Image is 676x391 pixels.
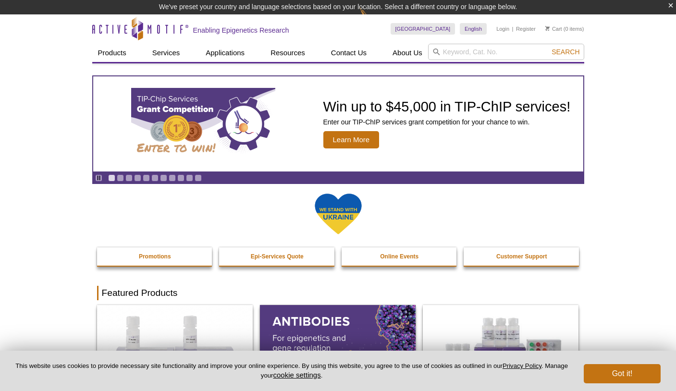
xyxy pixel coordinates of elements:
p: Enter our TIP-ChIP services grant competition for your chance to win. [323,118,571,126]
button: Search [549,48,582,56]
article: TIP-ChIP Services Grant Competition [93,76,583,171]
img: TIP-ChIP Services Grant Competition [131,88,275,160]
a: Go to slide 4 [134,174,141,182]
a: Register [516,25,536,32]
button: Got it! [584,364,661,383]
img: Your Cart [545,26,550,31]
a: Go to slide 5 [143,174,150,182]
a: Epi-Services Quote [219,247,335,266]
a: Promotions [97,247,213,266]
button: cookie settings [273,371,320,379]
a: About Us [387,44,428,62]
a: Go to slide 10 [186,174,193,182]
h2: Featured Products [97,286,579,300]
a: Cart [545,25,562,32]
p: This website uses cookies to provide necessary site functionality and improve your online experie... [15,362,568,380]
li: | [512,23,514,35]
a: Go to slide 2 [117,174,124,182]
a: Customer Support [464,247,580,266]
a: Privacy Policy [503,362,541,369]
strong: Online Events [380,253,418,260]
strong: Customer Support [496,253,547,260]
span: Learn More [323,131,380,148]
a: [GEOGRAPHIC_DATA] [391,23,455,35]
img: We Stand With Ukraine [314,193,362,235]
a: Applications [200,44,250,62]
a: Contact Us [325,44,372,62]
strong: Promotions [139,253,171,260]
input: Keyword, Cat. No. [428,44,584,60]
a: TIP-ChIP Services Grant Competition Win up to $45,000 in TIP-ChIP services! Enter our TIP-ChIP se... [93,76,583,171]
a: Go to slide 7 [160,174,167,182]
a: Go to slide 1 [108,174,115,182]
a: Resources [265,44,311,62]
a: Services [147,44,186,62]
a: Go to slide 3 [125,174,133,182]
a: Products [92,44,132,62]
a: Go to slide 9 [177,174,184,182]
img: Change Here [360,7,385,30]
a: English [460,23,487,35]
a: Login [496,25,509,32]
a: Go to slide 6 [151,174,159,182]
a: Go to slide 8 [169,174,176,182]
span: Search [552,48,579,56]
strong: Epi-Services Quote [251,253,304,260]
a: Go to slide 11 [195,174,202,182]
h2: Enabling Epigenetics Research [193,26,289,35]
a: Online Events [342,247,458,266]
a: Toggle autoplay [95,174,102,182]
h2: Win up to $45,000 in TIP-ChIP services! [323,99,571,114]
li: (0 items) [545,23,584,35]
